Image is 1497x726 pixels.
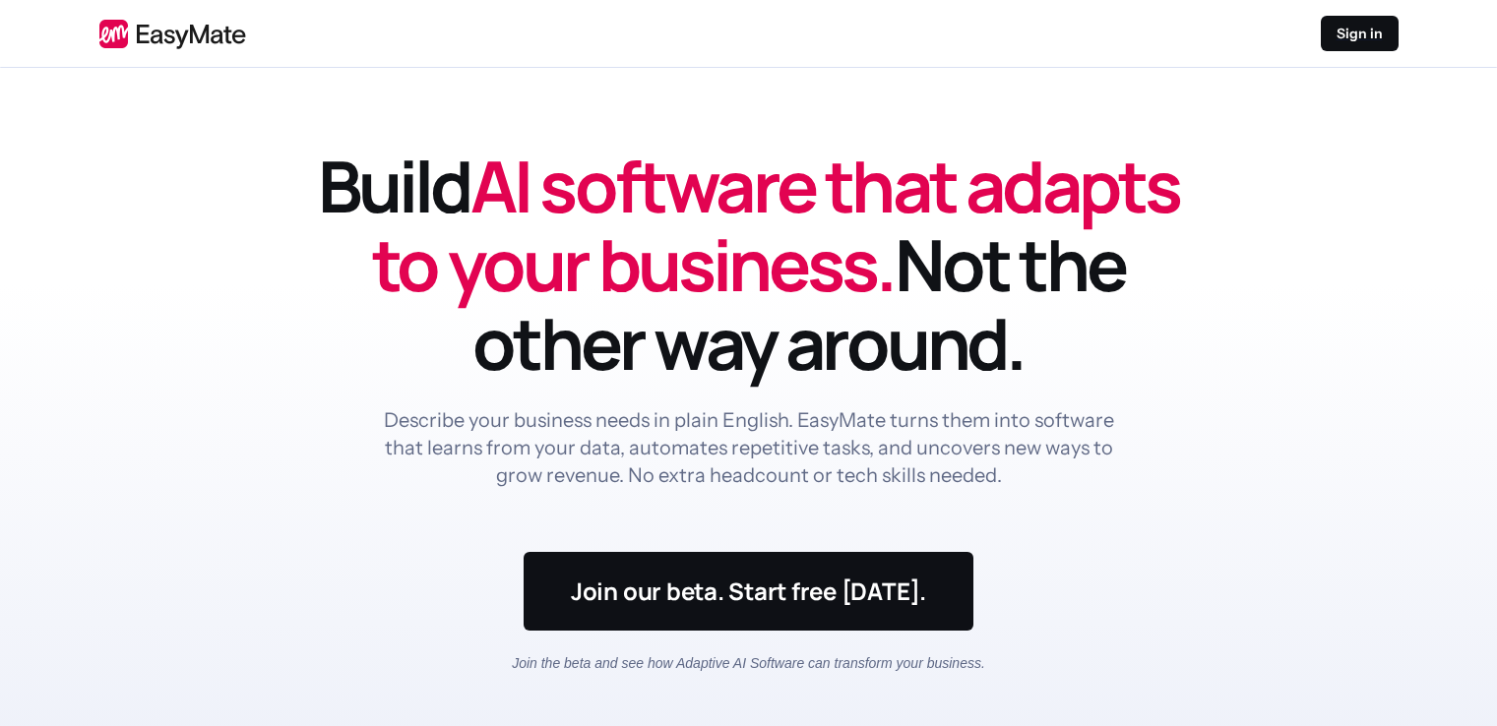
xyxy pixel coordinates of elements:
h1: Build Not the other way around. [316,147,1182,383]
p: Sign in [1337,24,1383,43]
img: EasyMate logo [99,19,246,49]
em: Join the beta and see how Adaptive AI Software can transform your business. [512,655,985,671]
p: Describe your business needs in plain English. EasyMate turns them into software that learns from... [379,406,1119,489]
span: AI software that adapts to your business. [372,137,1179,313]
a: Sign in [1321,16,1399,51]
